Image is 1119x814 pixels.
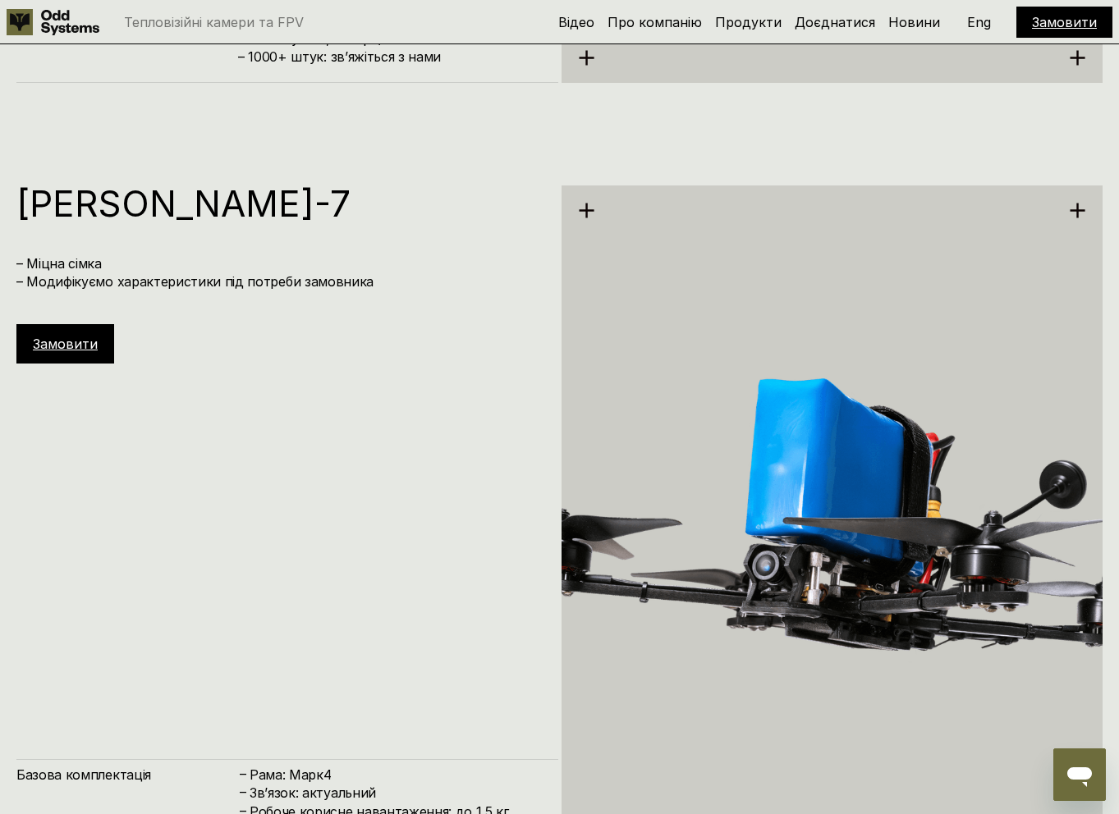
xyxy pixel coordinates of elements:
[240,783,246,801] h4: –
[240,765,246,783] h4: –
[1032,14,1097,30] a: Замовити
[715,14,782,30] a: Продукти
[558,14,594,30] a: Відео
[16,254,542,291] h4: – Міцна сімка – Модифікуємо характеристики під потреби замовника
[250,784,542,802] h4: Зв’язок: актуальний
[124,16,304,29] p: Тепловізійні камери та FPV
[608,14,702,30] a: Про компанію
[967,16,991,29] p: Eng
[1053,748,1106,801] iframe: Button to launch messaging window
[16,185,542,222] h1: [PERSON_NAME]-7
[238,48,441,65] span: – ⁠1000+ штук: звʼяжіться з нами
[33,336,98,352] a: Замовити
[795,14,875,30] a: Доєднатися
[250,766,542,784] h4: Рама: Марк4
[16,766,238,784] h4: Базова комплектація
[888,14,940,30] a: Новини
